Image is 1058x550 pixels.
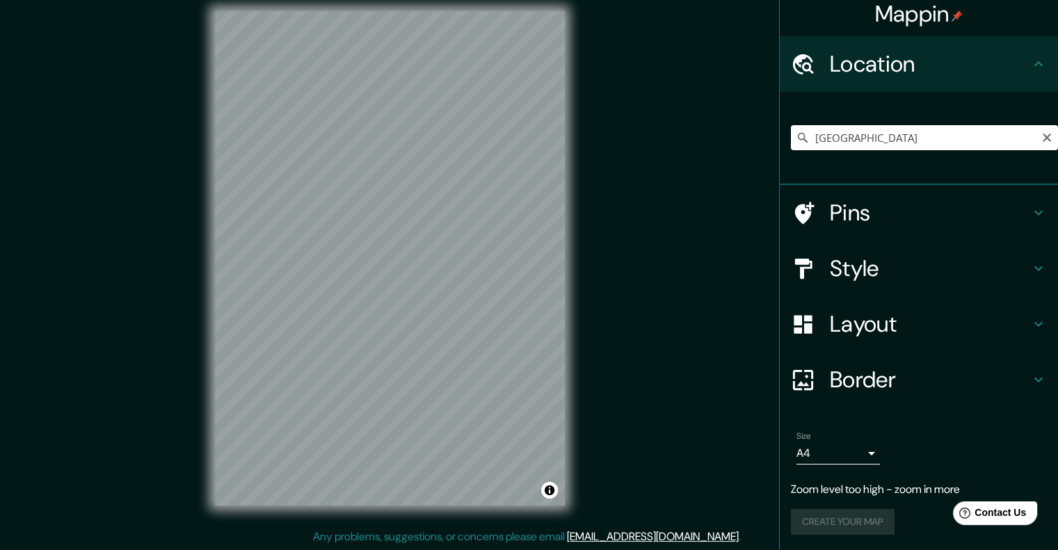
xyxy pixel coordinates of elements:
button: Clear [1041,130,1052,143]
a: [EMAIL_ADDRESS][DOMAIN_NAME] [567,529,739,544]
iframe: Help widget launcher [934,496,1043,535]
p: Any problems, suggestions, or concerns please email . [313,528,741,545]
div: Layout [780,296,1058,352]
button: Toggle attribution [541,482,558,499]
h4: Pins [830,199,1030,227]
h4: Style [830,254,1030,282]
h4: Location [830,50,1030,78]
div: . [741,528,743,545]
div: Border [780,352,1058,407]
img: pin-icon.png [952,10,963,22]
input: Pick your city or area [791,125,1058,150]
label: Size [796,430,811,442]
div: A4 [796,442,880,464]
h4: Layout [830,310,1030,338]
div: Pins [780,185,1058,241]
div: Style [780,241,1058,296]
canvas: Map [215,11,565,505]
div: Location [780,36,1058,92]
div: . [743,528,746,545]
h4: Border [830,366,1030,394]
p: Zoom level too high - zoom in more [791,481,1047,498]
